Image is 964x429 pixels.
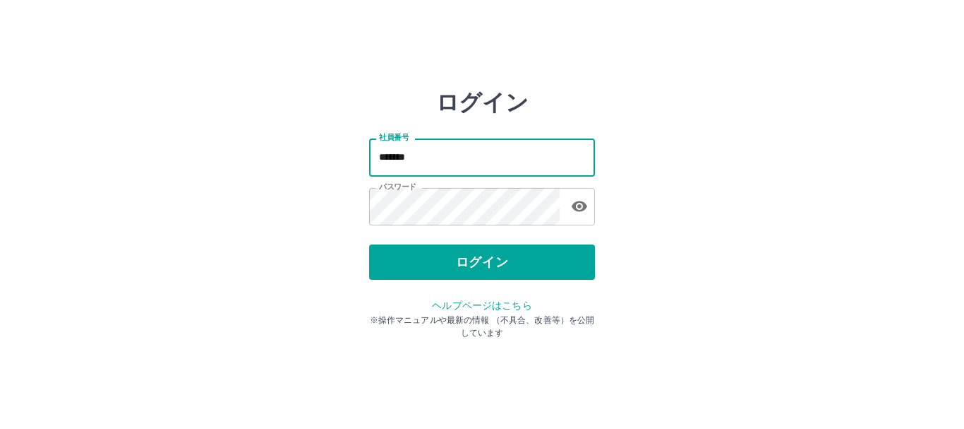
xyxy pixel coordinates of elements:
a: ヘルプページはこちら [432,300,531,311]
label: 社員番号 [379,132,409,143]
p: ※操作マニュアルや最新の情報 （不具合、改善等）を公開しています [369,314,595,339]
button: ログイン [369,245,595,280]
h2: ログイン [436,89,529,116]
label: パスワード [379,182,416,192]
